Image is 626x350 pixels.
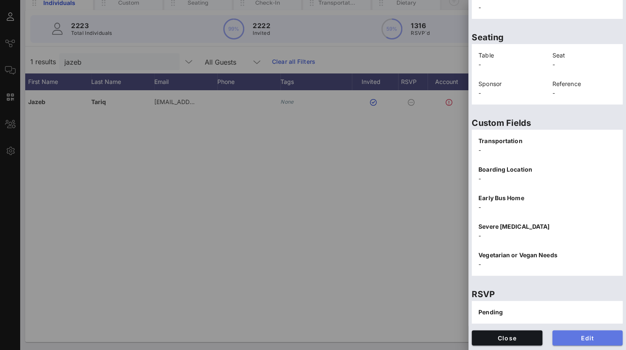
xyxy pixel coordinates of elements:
[552,51,616,60] p: Seat
[478,222,616,231] p: Severe [MEDICAL_DATA]
[478,165,616,174] p: Boarding Location
[478,79,542,89] p: Sponsor
[559,334,616,342] span: Edit
[552,330,623,345] button: Edit
[478,334,536,342] span: Close
[472,330,542,345] button: Close
[552,60,616,69] p: -
[478,308,503,316] span: Pending
[478,251,616,260] p: Vegetarian or Vegan Needs
[478,231,616,240] p: -
[472,116,623,130] p: Custom Fields
[472,31,623,44] p: Seating
[478,146,616,155] p: -
[478,260,616,269] p: -
[478,136,616,146] p: Transportation
[472,287,623,301] p: RSVP
[478,51,542,60] p: Table
[552,89,616,98] p: -
[478,203,616,212] p: -
[478,89,542,98] p: -
[552,79,616,89] p: Reference
[478,4,481,11] span: -
[478,174,616,183] p: -
[478,60,542,69] p: -
[478,193,616,203] p: Early Bus Home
